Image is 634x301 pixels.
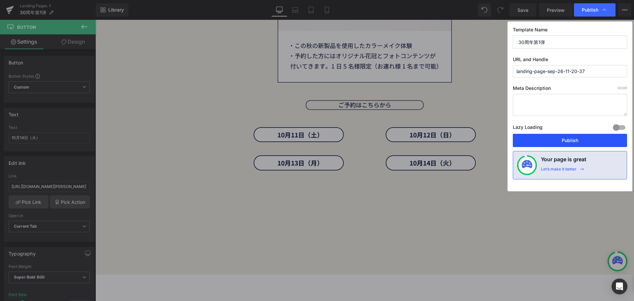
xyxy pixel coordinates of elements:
a: 10月13日（月） [158,135,248,150]
a: 10月12日（日） [290,107,380,122]
a: 10月14日（火） [290,135,380,150]
label: Meta Description [513,85,627,94]
div: Let’s make it better [541,167,577,175]
label: Lazy Loading [513,123,543,134]
span: 10月13日（月） [182,138,228,148]
span: /320 [618,86,627,90]
a: 10月11日（土） [158,107,248,122]
span: 10月11日（土） [182,110,228,120]
span: Publish [582,7,598,13]
span: 10月14日（火） [314,138,360,148]
button: Publish [513,134,627,147]
div: Open Intercom Messenger [612,279,627,294]
label: Template Name [513,27,627,35]
span: 10月12日（日） [314,110,360,120]
img: onboarding-status.svg [522,160,532,170]
span: 0 [618,86,620,90]
label: URL and Handle [513,56,627,65]
h4: Your page is great [541,155,586,167]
